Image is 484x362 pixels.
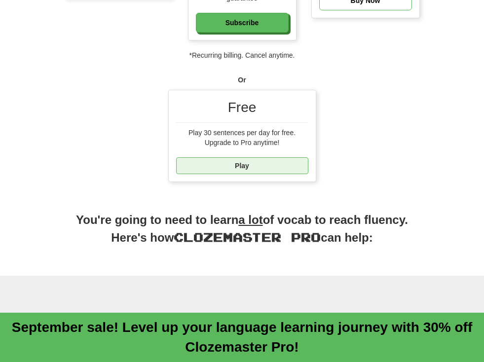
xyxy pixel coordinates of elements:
div: Free [176,98,308,123]
strong: Or [238,76,246,84]
div: Upgrade to Pro anytime! [176,138,308,147]
a: Play [176,157,308,174]
span: Clozemaster Pro [174,230,321,244]
u: a lot [238,213,262,226]
a: Subscribe [196,13,289,33]
a: September sale! Level up your language learning journey with 30% off Clozemaster Pro! [12,320,473,355]
div: Play 30 sentences per day for free. [176,128,308,138]
h2: You're going to need to learn of vocab to reach fluency. Here's how can help: [65,212,420,256]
